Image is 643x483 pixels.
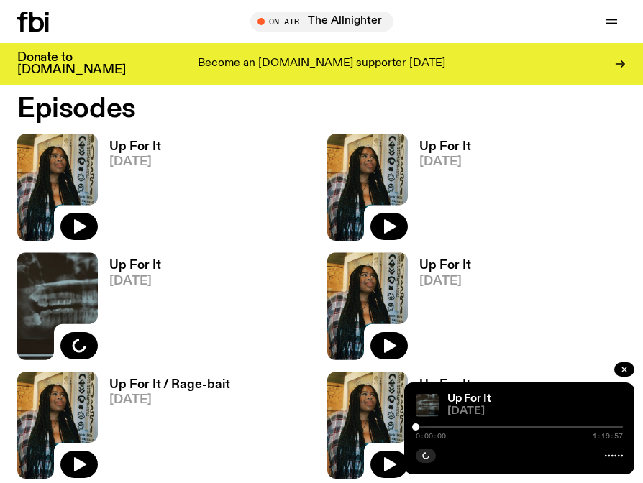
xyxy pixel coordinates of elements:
h3: Up For It [419,141,471,153]
button: On AirThe Allnighter [250,11,393,32]
p: Become an [DOMAIN_NAME] supporter [DATE] [198,57,445,70]
span: [DATE] [109,275,161,287]
h3: Up For It [109,141,161,153]
a: Up For It[DATE] [98,141,161,241]
h3: Up For It [419,259,471,272]
span: [DATE] [447,406,623,417]
h3: Up For It [419,379,471,391]
span: [DATE] [419,275,471,287]
h2: Episodes [17,96,626,122]
img: Ify - a Brown Skin girl with black braided twists, looking up to the side with her tongue stickin... [327,134,408,241]
a: Up For It / Rage-bait[DATE] [98,379,230,479]
h3: Donate to [DOMAIN_NAME] [17,52,126,76]
a: Up For It [447,393,491,405]
h3: Up For It / Rage-bait [109,379,230,391]
a: Up For It[DATE] [408,259,471,359]
img: Ify - a Brown Skin girl with black braided twists, looking up to the side with her tongue stickin... [17,372,98,479]
img: Ify - a Brown Skin girl with black braided twists, looking up to the side with her tongue stickin... [327,252,408,359]
span: [DATE] [109,394,230,406]
a: Up For It[DATE] [98,259,161,359]
span: 0:00:00 [416,433,446,440]
span: [DATE] [109,156,161,168]
a: Up For It[DATE] [408,141,471,241]
a: Up For It[DATE] [408,379,471,479]
span: 1:19:57 [593,433,623,440]
h3: Up For It [109,259,161,272]
img: Ify - a Brown Skin girl with black braided twists, looking up to the side with her tongue stickin... [327,372,408,479]
span: [DATE] [419,156,471,168]
img: Ify - a Brown Skin girl with black braided twists, looking up to the side with her tongue stickin... [17,134,98,241]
